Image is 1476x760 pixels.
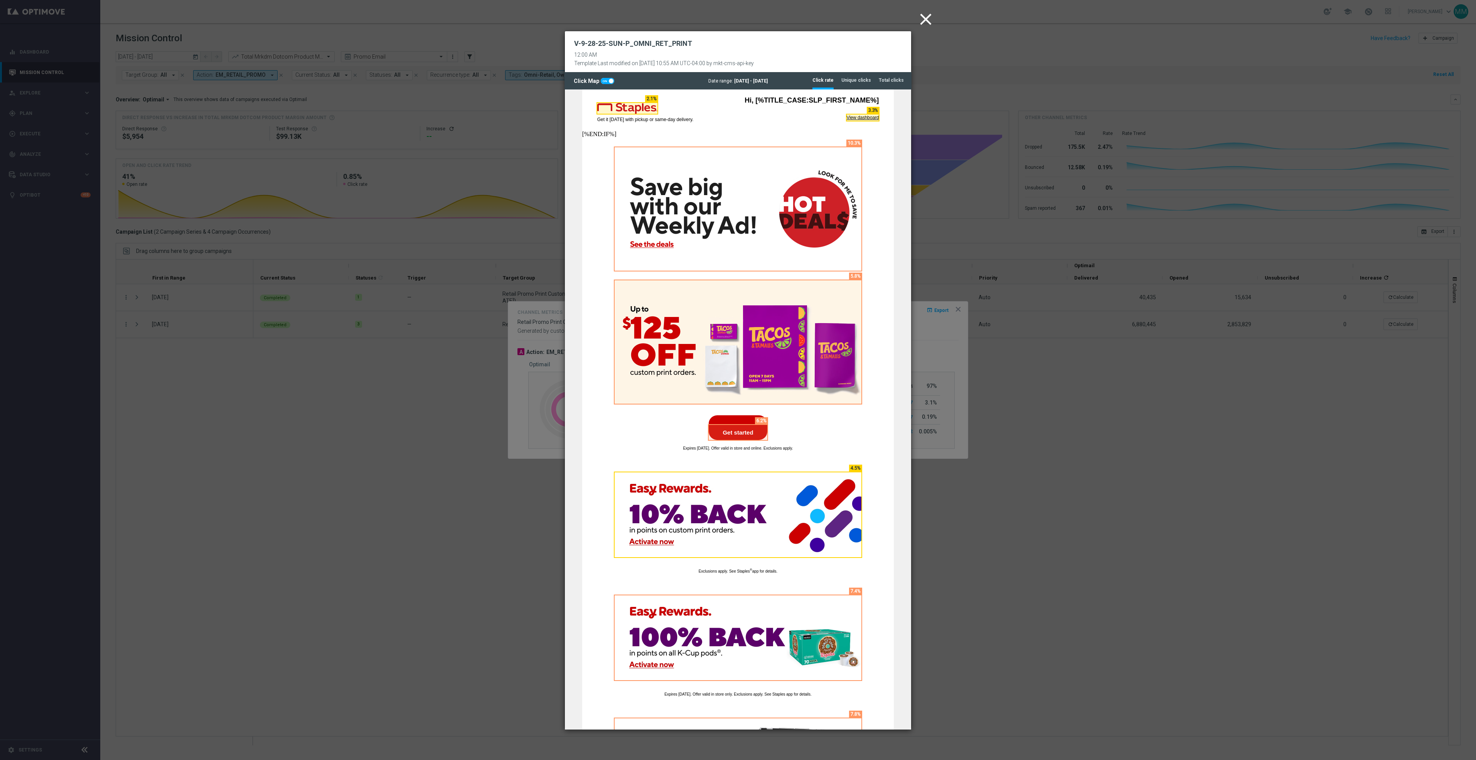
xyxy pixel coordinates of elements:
img: Staples [32,14,93,25]
span: Date range: [708,78,733,84]
td: Get it [DATE] with pickup or same-day delivery. [32,27,148,34]
h2: V-9-28-25-SUN-P_OMNI_RET_PRINT [574,39,692,48]
button: close [915,8,939,32]
td: Exclusions apply. See Staples app for details. [23,480,324,485]
tab-header: Click rate [812,77,834,84]
td: Expires [DATE]. Offer valid in store and online. Exclusions apply. [23,357,324,362]
i: close [916,10,935,29]
td: Hi, [%TITLE_CASE:SLP_FIRST_NAME%] [152,7,314,16]
span: [DATE] - [DATE] [734,78,768,84]
tab-header: Unique clicks [841,77,871,84]
td: Expires [DATE]. Offer valid in store only. Exclusions apply. See Staples app for details. [23,603,324,608]
div: 12:00 AM [574,52,754,58]
tab-header: Total clicks [879,77,904,84]
span: Click Map [574,78,601,84]
div: Template Last modified on [DATE] 10:55 AM UTC-04:00 by mkt-cms-api-key [574,58,754,67]
span: ® [185,479,187,482]
a: View dashboard [282,25,314,32]
a: Get started [144,336,202,351]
